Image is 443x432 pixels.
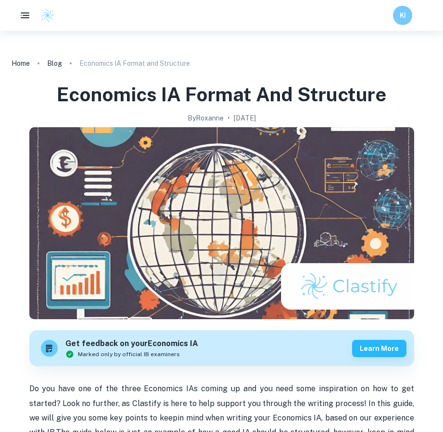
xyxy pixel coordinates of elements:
img: Economics IA Format and Structure cover image [29,127,414,319]
p: Economics IA Format and Structure [79,58,190,69]
button: Learn more [352,340,406,357]
a: Blog [47,57,62,70]
h6: KI [397,10,408,21]
p: • [228,113,230,123]
h2: By Roxanne [188,113,224,123]
h6: Get feedback on your Economics IA [65,338,198,350]
h1: Economics IA Format and Structure [57,82,386,107]
h2: [DATE] [234,113,256,123]
a: Get feedback on yourEconomics IAMarked only by official IB examinersLearn more [29,330,414,366]
button: KI [393,6,412,25]
a: Clastify logo [35,8,55,23]
a: Home [12,57,30,70]
span: Marked only by official IB examiners [78,350,180,359]
img: Clastify logo [40,8,55,23]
